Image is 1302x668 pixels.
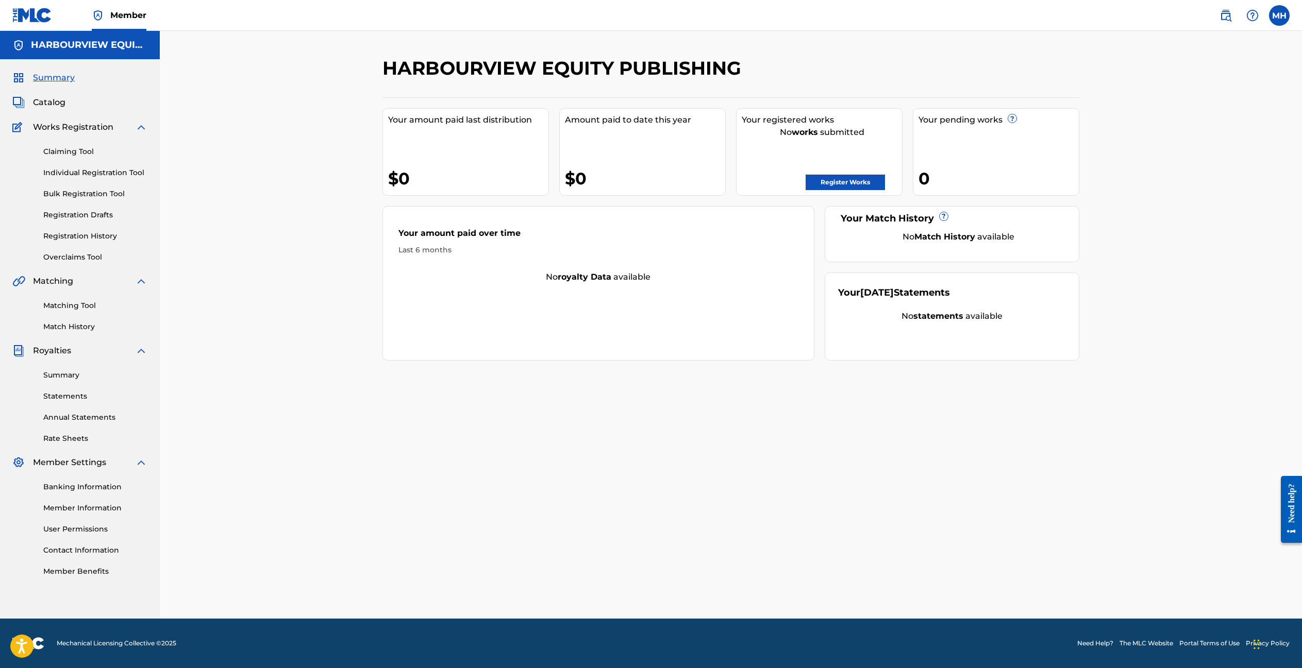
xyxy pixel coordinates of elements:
a: Overclaims Tool [43,252,147,263]
div: Drag [1254,629,1260,660]
span: Matching [33,275,73,287]
div: Your registered works [742,114,902,126]
a: Contact Information [43,545,147,556]
a: Register Works [806,175,885,190]
span: Royalties [33,345,71,357]
div: $0 [565,167,725,190]
a: Registration Drafts [43,210,147,220]
div: Your Statements [838,286,950,300]
a: Match History [43,321,147,332]
span: ? [940,212,948,220]
a: Claiming Tool [43,146,147,157]
a: Banking Information [43,482,147,492]
span: Mechanical Licensing Collective © 2025 [57,639,176,648]
img: MLC Logo [12,8,52,23]
a: The MLC Website [1120,639,1173,648]
img: Summary [12,72,25,84]
img: Top Rightsholder [92,9,104,22]
div: No available [838,310,1066,322]
div: No submitted [742,126,902,139]
div: Your Match History [838,212,1066,226]
a: CatalogCatalog [12,96,65,109]
iframe: Resource Center [1273,468,1302,551]
span: Works Registration [33,121,113,133]
span: Member [110,9,146,21]
div: Your amount paid over time [398,227,798,245]
div: 0 [919,167,1079,190]
img: expand [135,345,147,357]
div: No available [851,231,1066,243]
img: logo [12,637,44,649]
a: Statements [43,391,147,402]
a: Matching Tool [43,300,147,311]
a: Summary [43,370,147,381]
img: Works Registration [12,121,26,133]
strong: works [792,127,818,137]
div: User Menu [1269,5,1290,26]
img: Accounts [12,39,25,52]
span: Member Settings [33,456,106,469]
div: Amount paid to date this year [565,114,725,126]
img: search [1220,9,1232,22]
span: [DATE] [860,287,894,298]
h2: HARBOURVIEW EQUITY PUBLISHING [382,57,746,80]
img: expand [135,121,147,133]
a: SummarySummary [12,72,75,84]
img: expand [135,456,147,469]
a: User Permissions [43,524,147,535]
span: Summary [33,72,75,84]
div: Your amount paid last distribution [388,114,548,126]
h5: HARBOURVIEW EQUITY PUBLISHING [31,39,147,51]
div: $0 [388,167,548,190]
a: Portal Terms of Use [1179,639,1240,648]
div: Help [1242,5,1263,26]
a: Annual Statements [43,412,147,423]
a: Need Help? [1077,639,1113,648]
a: Privacy Policy [1246,639,1290,648]
a: Member Information [43,503,147,513]
img: Royalties [12,345,25,357]
span: ? [1008,114,1016,123]
a: Registration History [43,231,147,242]
img: Matching [12,275,25,287]
div: Last 6 months [398,245,798,255]
a: Bulk Registration Tool [43,189,147,199]
div: No available [383,271,814,283]
a: Member Benefits [43,566,147,577]
img: Member Settings [12,456,25,469]
img: expand [135,275,147,287]
img: help [1246,9,1259,22]
strong: Match History [914,232,975,242]
div: Your pending works [919,114,1079,126]
iframe: Chat Widget [1250,619,1302,668]
a: Public Search [1215,5,1236,26]
a: Rate Sheets [43,433,147,444]
img: Catalog [12,96,25,109]
span: Catalog [33,96,65,109]
strong: statements [913,311,963,321]
strong: royalty data [558,272,611,282]
a: Individual Registration Tool [43,167,147,178]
